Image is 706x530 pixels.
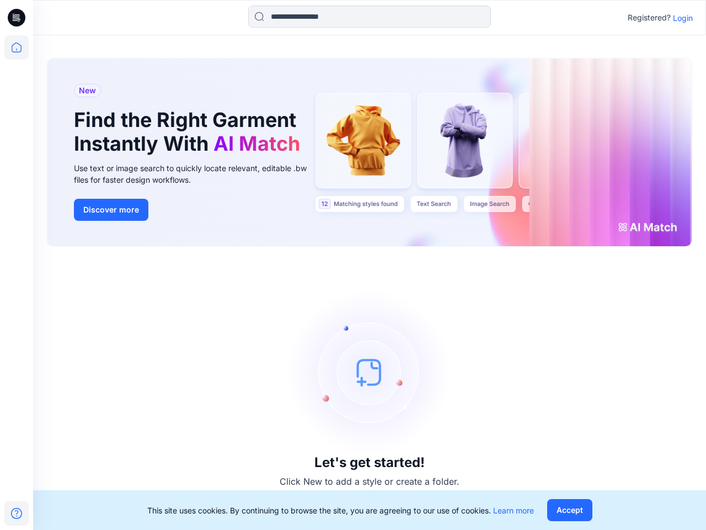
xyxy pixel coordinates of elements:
[147,505,534,516] p: This site uses cookies. By continuing to browse the site, you are agreeing to our use of cookies.
[74,108,306,156] h1: Find the Right Garment Instantly With
[79,84,96,97] span: New
[74,199,148,221] button: Discover more
[280,475,459,488] p: Click New to add a style or create a folder.
[628,11,671,24] p: Registered?
[673,12,693,24] p: Login
[314,455,425,470] h3: Let's get started!
[287,289,452,455] img: empty-state-image.svg
[213,131,300,156] span: AI Match
[493,506,534,515] a: Learn more
[74,162,322,185] div: Use text or image search to quickly locate relevant, editable .bw files for faster design workflows.
[547,499,592,521] button: Accept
